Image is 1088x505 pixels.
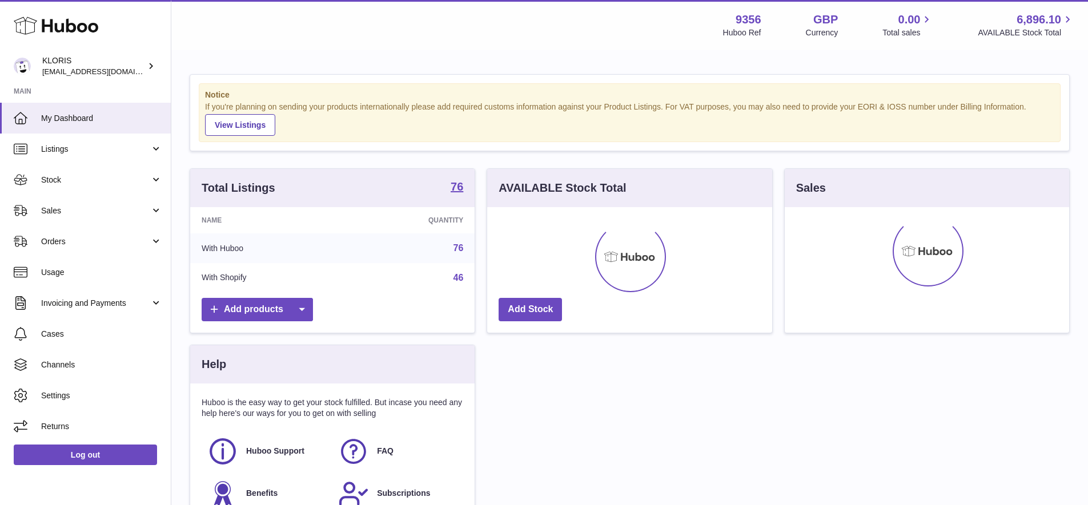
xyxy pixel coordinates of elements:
[451,181,463,192] strong: 76
[42,55,145,77] div: KLORIS
[246,488,278,499] span: Benefits
[377,446,394,456] span: FAQ
[14,58,31,75] img: huboo@kloriscbd.com
[499,180,626,196] h3: AVAILABLE Stock Total
[898,12,921,27] span: 0.00
[190,263,344,293] td: With Shopify
[499,298,562,321] a: Add Stock
[41,421,162,432] span: Returns
[41,298,150,309] span: Invoicing and Payments
[338,436,457,467] a: FAQ
[41,113,162,124] span: My Dashboard
[806,27,838,38] div: Currency
[723,27,761,38] div: Huboo Ref
[813,12,838,27] strong: GBP
[205,102,1054,136] div: If you're planning on sending your products internationally please add required customs informati...
[796,180,826,196] h3: Sales
[41,359,162,370] span: Channels
[202,298,313,321] a: Add products
[190,207,344,233] th: Name
[377,488,430,499] span: Subscriptions
[190,233,344,263] td: With Huboo
[1017,12,1061,27] span: 6,896.10
[453,243,464,253] a: 76
[453,273,464,282] a: 46
[451,181,463,195] a: 76
[205,90,1054,100] strong: Notice
[202,180,275,196] h3: Total Listings
[205,114,275,136] a: View Listings
[882,27,933,38] span: Total sales
[42,67,168,76] span: [EMAIL_ADDRESS][DOMAIN_NAME]
[41,236,150,247] span: Orders
[41,329,162,340] span: Cases
[41,267,162,278] span: Usage
[978,12,1074,38] a: 6,896.10 AVAILABLE Stock Total
[882,12,933,38] a: 0.00 Total sales
[207,436,327,467] a: Huboo Support
[344,207,475,233] th: Quantity
[246,446,304,456] span: Huboo Support
[41,175,150,185] span: Stock
[978,27,1074,38] span: AVAILABLE Stock Total
[14,445,157,465] a: Log out
[736,12,761,27] strong: 9356
[41,144,150,155] span: Listings
[41,390,162,401] span: Settings
[41,205,150,216] span: Sales
[202,357,226,372] h3: Help
[202,397,463,419] p: Huboo is the easy way to get your stock fulfilled. But incase you need any help here's our ways f...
